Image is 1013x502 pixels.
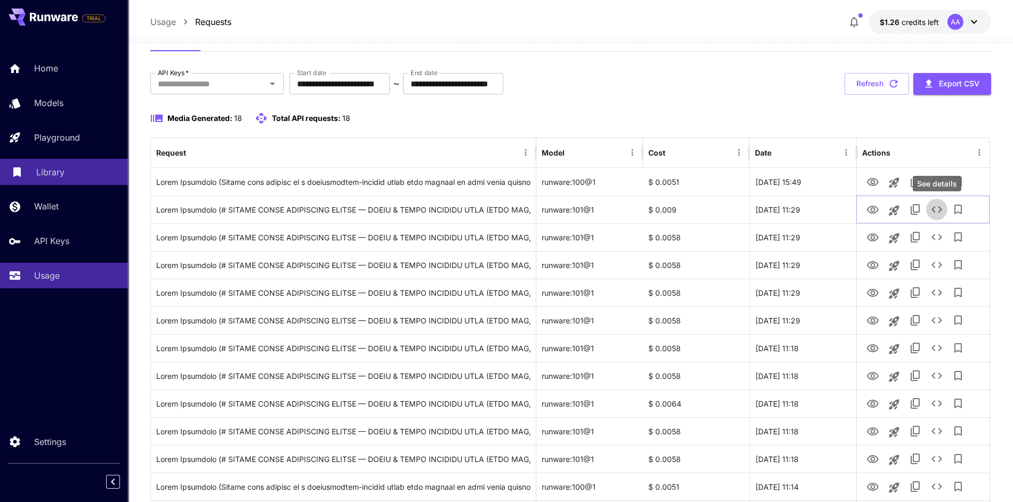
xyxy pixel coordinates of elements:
[34,234,69,247] p: API Keys
[536,445,643,473] div: runware:101@1
[82,12,106,25] span: Add your payment card to enable full platform functionality.
[869,10,991,34] button: $1.2642AA
[750,473,856,500] div: 21 Sep, 2025 11:14
[883,366,905,387] button: Launch in playground
[773,145,787,160] button: Sort
[883,255,905,277] button: Launch in playground
[156,168,530,196] div: Click to copy prompt
[913,176,961,191] div: See details
[926,365,947,386] button: See details
[536,279,643,306] div: runware:101@1
[272,114,341,123] span: Total API requests:
[947,310,969,331] button: Add to library
[106,475,120,489] button: Collapse sidebar
[156,446,530,473] div: Click to copy prompt
[905,226,926,248] button: Copy TaskUUID
[862,392,883,414] button: View
[862,281,883,303] button: View
[947,171,969,192] button: Add to library
[750,417,856,445] div: 21 Sep, 2025 11:18
[750,168,856,196] div: 21 Sep, 2025 15:49
[156,196,530,223] div: Click to copy prompt
[643,306,750,334] div: $ 0.0058
[542,148,565,157] div: Model
[862,420,883,442] button: View
[234,114,242,123] span: 18
[34,62,58,75] p: Home
[750,306,856,334] div: 21 Sep, 2025 11:29
[905,199,926,220] button: Copy TaskUUID
[643,390,750,417] div: $ 0.0064
[666,145,681,160] button: Sort
[34,269,60,282] p: Usage
[643,196,750,223] div: $ 0.009
[883,311,905,332] button: Launch in playground
[926,310,947,331] button: See details
[845,73,909,95] button: Refresh
[947,365,969,386] button: Add to library
[926,420,947,442] button: See details
[156,335,530,362] div: Click to copy prompt
[536,168,643,196] div: runware:100@1
[839,145,854,160] button: Menu
[862,309,883,331] button: View
[926,282,947,303] button: See details
[195,15,231,28] a: Requests
[862,254,883,276] button: View
[342,114,350,123] span: 18
[34,435,66,448] p: Settings
[883,172,905,193] button: Launch in playground
[643,223,750,251] div: $ 0.0058
[643,417,750,445] div: $ 0.0058
[926,199,947,220] button: See details
[947,393,969,414] button: Add to library
[880,17,939,28] div: $1.2642
[947,199,969,220] button: Add to library
[297,68,326,77] label: Start date
[536,306,643,334] div: runware:101@1
[536,223,643,251] div: runware:101@1
[536,473,643,500] div: runware:100@1
[750,362,856,390] div: 21 Sep, 2025 11:18
[34,96,63,109] p: Models
[862,337,883,359] button: View
[750,279,856,306] div: 21 Sep, 2025 11:29
[156,473,530,500] div: Click to copy prompt
[187,145,202,160] button: Sort
[150,15,176,28] a: Usage
[36,166,65,179] p: Library
[750,251,856,279] div: 21 Sep, 2025 11:29
[862,171,883,192] button: View
[643,334,750,362] div: $ 0.0058
[156,390,530,417] div: Click to copy prompt
[926,171,947,192] button: See details
[883,228,905,249] button: Launch in playground
[34,131,80,144] p: Playground
[518,145,533,160] button: Menu
[156,418,530,445] div: Click to copy prompt
[926,476,947,497] button: See details
[862,226,883,248] button: View
[150,15,231,28] nav: breadcrumb
[643,279,750,306] div: $ 0.0058
[947,337,969,359] button: Add to library
[393,77,399,90] p: ~
[926,254,947,276] button: See details
[536,390,643,417] div: runware:101@1
[536,334,643,362] div: runware:101@1
[883,338,905,360] button: Launch in playground
[926,337,947,359] button: See details
[905,282,926,303] button: Copy TaskUUID
[643,251,750,279] div: $ 0.0058
[883,422,905,443] button: Launch in playground
[862,475,883,497] button: View
[643,168,750,196] div: $ 0.0051
[905,254,926,276] button: Copy TaskUUID
[883,200,905,221] button: Launch in playground
[83,14,105,22] span: TRIAL
[536,417,643,445] div: runware:101@1
[905,420,926,442] button: Copy TaskUUID
[156,307,530,334] div: Click to copy prompt
[926,393,947,414] button: See details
